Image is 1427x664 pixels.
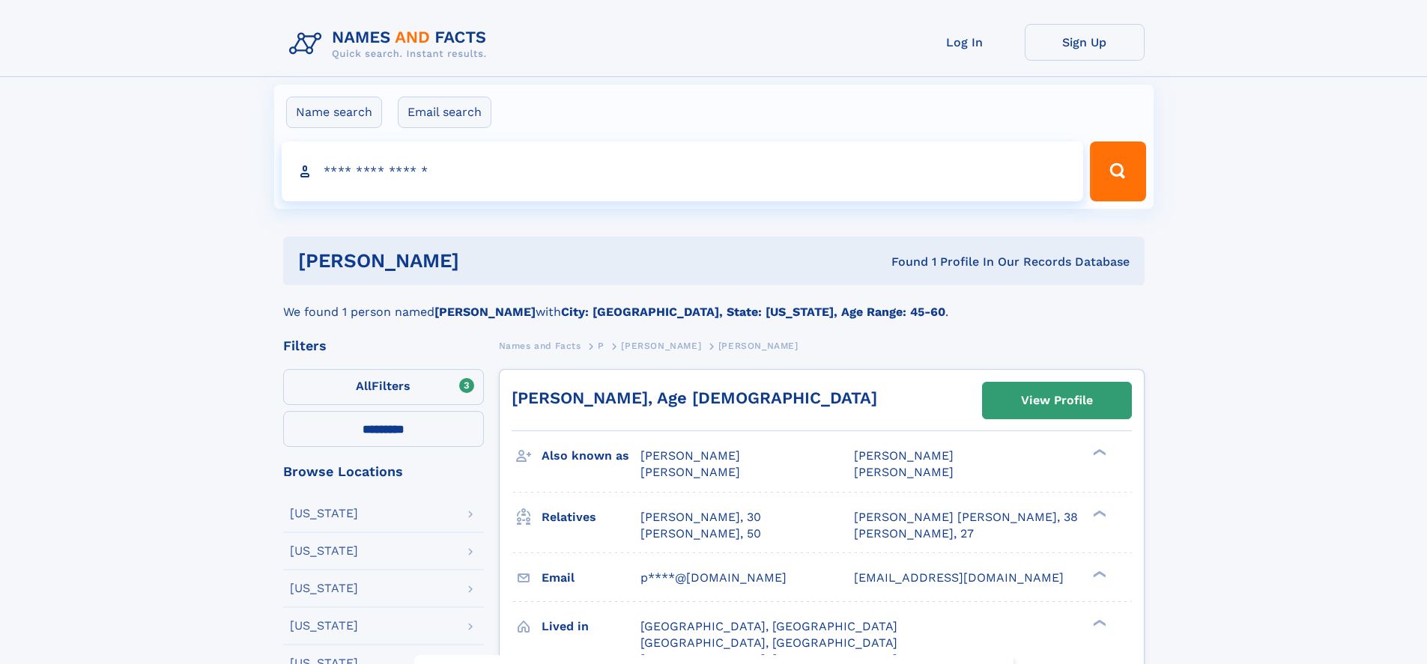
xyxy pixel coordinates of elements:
[640,509,761,526] a: [PERSON_NAME], 30
[598,341,605,351] span: P
[1089,448,1107,457] div: ❯
[283,339,484,353] div: Filters
[640,448,740,463] span: [PERSON_NAME]
[640,526,761,542] a: [PERSON_NAME], 50
[561,305,945,319] b: City: [GEOGRAPHIC_DATA], State: [US_STATE], Age Range: 45-60
[621,341,701,351] span: [PERSON_NAME]
[1089,569,1107,579] div: ❯
[854,465,954,479] span: [PERSON_NAME]
[1021,383,1093,418] div: View Profile
[283,285,1145,321] div: We found 1 person named with .
[499,336,581,355] a: Names and Facts
[542,505,640,530] h3: Relatives
[282,141,1084,201] input: search input
[290,582,358,594] div: [US_STATE]
[718,341,799,351] span: [PERSON_NAME]
[854,509,1078,526] a: [PERSON_NAME] [PERSON_NAME], 38
[640,465,740,479] span: [PERSON_NAME]
[290,620,358,632] div: [US_STATE]
[283,465,484,478] div: Browse Locations
[640,636,897,650] span: [GEOGRAPHIC_DATA], [GEOGRAPHIC_DATA]
[356,379,372,393] span: All
[542,614,640,639] h3: Lived in
[434,305,536,319] b: [PERSON_NAME]
[542,565,640,591] h3: Email
[290,545,358,557] div: [US_STATE]
[854,526,974,542] a: [PERSON_NAME], 27
[854,448,954,463] span: [PERSON_NAME]
[621,336,701,355] a: [PERSON_NAME]
[854,570,1064,585] span: [EMAIL_ADDRESS][DOMAIN_NAME]
[283,369,484,405] label: Filters
[1089,508,1107,518] div: ❯
[675,254,1130,270] div: Found 1 Profile In Our Records Database
[1025,24,1145,61] a: Sign Up
[1089,618,1107,627] div: ❯
[598,336,605,355] a: P
[983,383,1131,418] a: View Profile
[542,443,640,469] h3: Also known as
[286,97,382,128] label: Name search
[512,389,877,407] a: [PERSON_NAME], Age [DEMOGRAPHIC_DATA]
[290,508,358,520] div: [US_STATE]
[283,24,499,64] img: Logo Names and Facts
[640,619,897,633] span: [GEOGRAPHIC_DATA], [GEOGRAPHIC_DATA]
[905,24,1025,61] a: Log In
[1090,141,1145,201] button: Search Button
[298,252,676,270] h1: [PERSON_NAME]
[398,97,491,128] label: Email search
